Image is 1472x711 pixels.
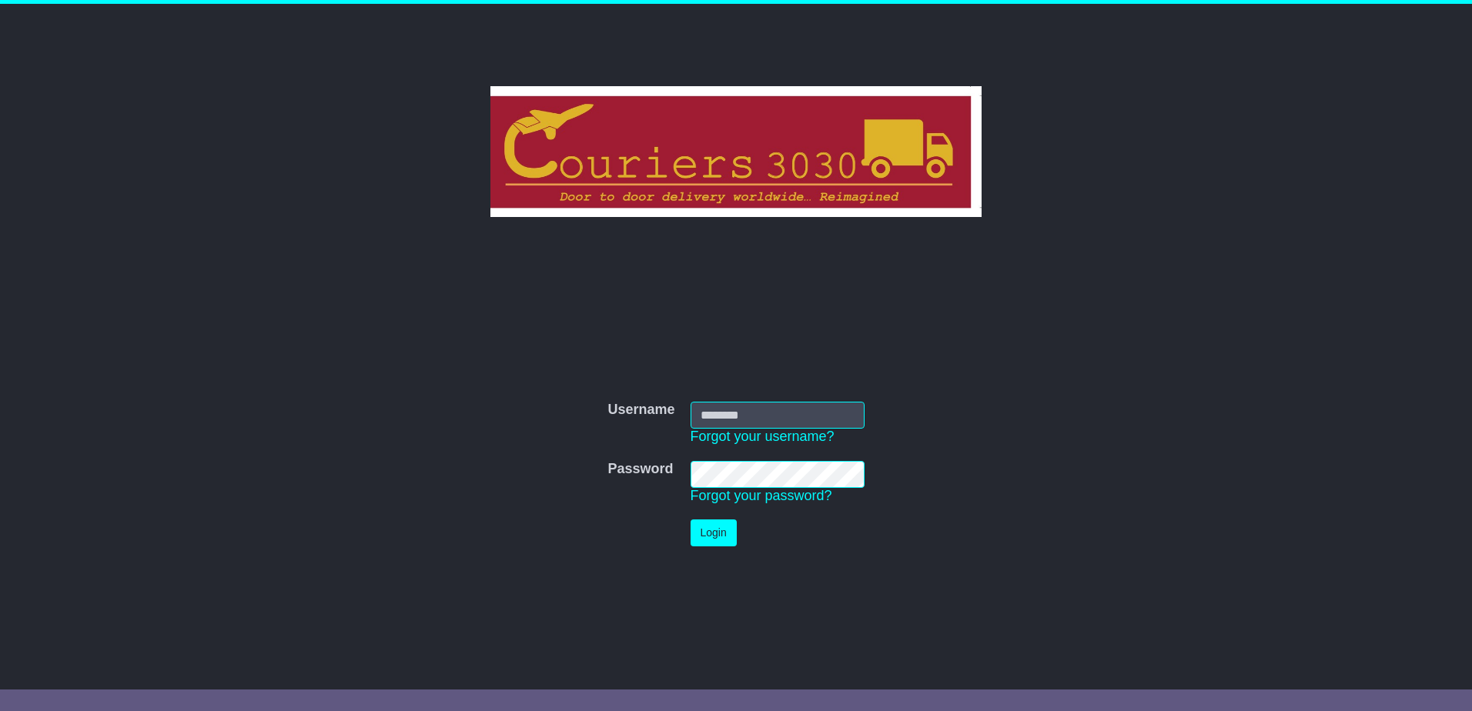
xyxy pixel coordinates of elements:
button: Login [691,519,737,546]
img: Couriers 3030 [490,86,982,217]
a: Forgot your password? [691,488,832,503]
a: Forgot your username? [691,429,835,444]
label: Username [607,402,674,419]
label: Password [607,461,673,478]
